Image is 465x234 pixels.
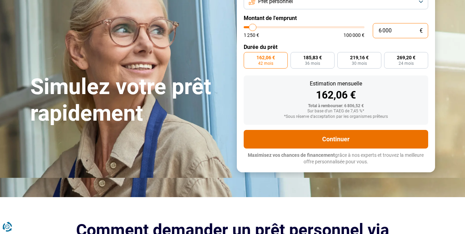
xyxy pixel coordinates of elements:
span: 219,16 € [350,55,369,60]
span: € [420,28,423,34]
label: Montant de l'emprunt [244,15,428,21]
div: Sur base d'un TAEG de 7,45 %* [249,109,423,114]
div: 162,06 € [249,90,423,100]
div: *Sous réserve d'acceptation par les organismes prêteurs [249,114,423,119]
span: 1 250 € [244,33,259,38]
span: 269,20 € [397,55,415,60]
span: 185,83 € [303,55,322,60]
div: Total à rembourser: 6 806,52 € [249,104,423,109]
span: 42 mois [258,61,273,65]
span: 24 mois [399,61,414,65]
p: grâce à nos experts et trouvez la meilleure offre personnalisée pour vous. [244,152,428,165]
span: 100 000 € [344,33,364,38]
button: Continuer [244,130,428,149]
span: 36 mois [305,61,320,65]
span: Maximisez vos chances de financement [248,152,335,158]
label: Durée du prêt [244,44,428,50]
h1: Simulez votre prêt rapidement [30,74,229,127]
div: Estimation mensuelle [249,81,423,87]
span: 162,06 € [256,55,275,60]
span: 30 mois [352,61,367,65]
